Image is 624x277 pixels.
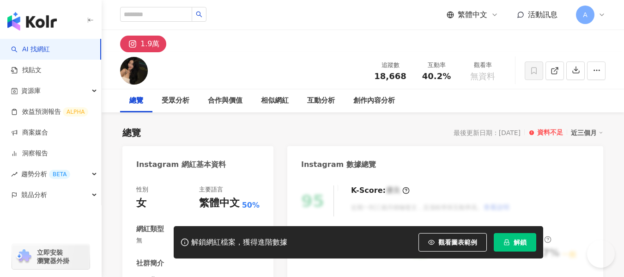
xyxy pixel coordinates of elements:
a: 洞察報告 [11,149,48,158]
button: 解鎖 [494,233,536,252]
a: 商案媒合 [11,128,48,137]
img: logo [7,12,57,31]
div: K-Score : [351,185,410,196]
div: 性別 [136,185,148,194]
button: 觀看圖表範例 [418,233,487,252]
span: search [196,11,202,18]
div: 主要語言 [199,185,223,194]
span: 繁體中文 [458,10,487,20]
a: 找貼文 [11,66,42,75]
span: 40.2% [422,72,451,81]
span: A [583,10,588,20]
span: 競品分析 [21,185,47,205]
div: BETA [49,170,70,179]
div: 受眾分析 [162,95,189,106]
div: 相似網紅 [261,95,289,106]
span: 觀看圖表範例 [438,239,477,246]
a: 效益預測報告ALPHA [11,107,88,117]
div: Instagram 網紅基本資料 [136,160,226,170]
div: Instagram 數據總覽 [301,160,376,170]
div: 解鎖網紅檔案，獲得進階數據 [191,238,287,247]
div: 總覽 [122,126,141,139]
div: 最後更新日期：[DATE] [454,129,521,136]
button: 1.9萬 [120,36,166,52]
div: 近三個月 [571,127,603,139]
div: 資料不足 [537,128,563,137]
div: 繁體中文 [199,196,240,210]
a: chrome extension立即安裝 瀏覽器外掛 [12,244,90,269]
span: 活動訊息 [528,10,557,19]
div: 網紅類型 [136,224,164,234]
div: 總覽 [129,95,143,106]
div: 互動率 [419,61,454,70]
div: 1.9萬 [140,37,159,50]
div: 社群簡介 [136,259,164,268]
span: 50% [242,200,260,210]
div: 合作與價值 [208,95,242,106]
img: KOL Avatar [120,57,148,85]
span: 趨勢分析 [21,164,70,185]
div: 女 [136,196,146,210]
span: 資源庫 [21,80,41,101]
div: 追蹤數 [373,61,408,70]
span: 18,668 [374,71,406,81]
a: searchAI 找網紅 [11,45,50,54]
img: chrome extension [15,249,33,264]
span: 立即安裝 瀏覽器外掛 [37,248,69,265]
div: 創作內容分析 [353,95,395,106]
span: 無資料 [470,72,495,81]
div: 觀看率 [465,61,500,70]
div: 互動分析 [307,95,335,106]
span: rise [11,171,18,178]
